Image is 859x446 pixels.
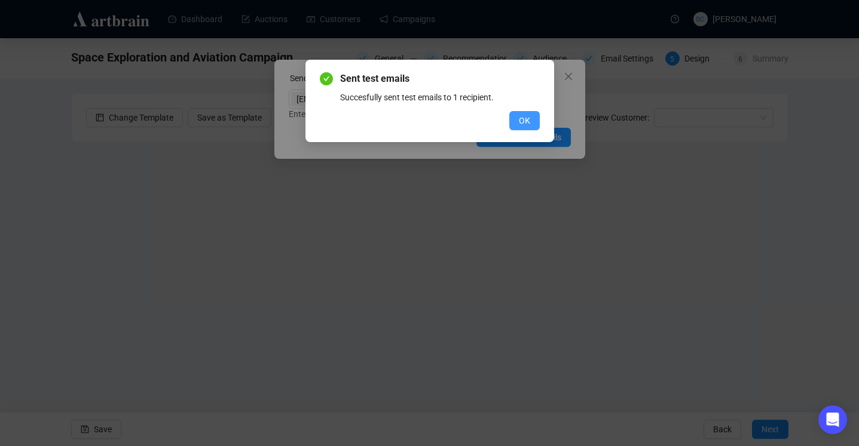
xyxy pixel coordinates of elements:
span: Sent test emails [340,72,540,86]
span: check-circle [320,72,333,85]
div: Succesfully sent test emails to 1 recipient. [340,91,540,104]
div: Open Intercom Messenger [818,405,847,434]
button: OK [509,111,540,130]
span: OK [519,114,530,127]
